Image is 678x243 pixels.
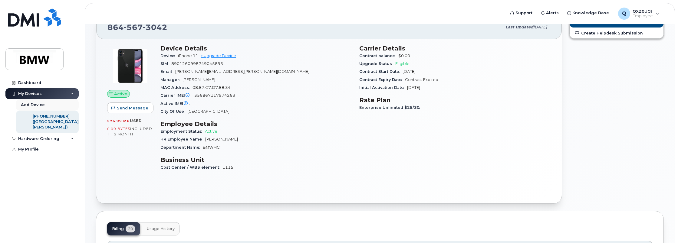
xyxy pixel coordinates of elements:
[112,48,148,84] img: iPhone_11.jpg
[533,25,547,29] span: [DATE]
[359,53,398,58] span: Contract balance
[652,217,673,238] iframe: Messenger Launcher
[359,77,405,82] span: Contract Expiry Date
[160,129,205,134] span: Employment Status
[160,109,187,114] span: City Of Use
[107,119,130,123] span: 576.99 MB
[114,91,127,97] span: Active
[130,118,142,123] span: used
[574,19,629,25] span: Add Roaming Package
[614,8,663,20] div: QXZ0UGI
[570,28,663,38] a: Create Helpdesk Submission
[178,53,198,58] span: iPhone 11
[515,10,532,16] span: Support
[633,14,653,18] span: Employee
[160,93,194,98] span: Carrier IMEI
[405,77,438,82] span: Contract Expired
[124,23,143,32] span: 567
[359,96,551,104] h3: Rate Plan
[160,137,205,141] span: HR Employee Name
[160,156,352,164] h3: Business Unit
[359,45,551,52] h3: Carrier Details
[143,23,167,32] span: 3042
[175,69,309,74] span: [PERSON_NAME][EMAIL_ADDRESS][PERSON_NAME][DOMAIN_NAME]
[160,101,193,106] span: Active IMEI
[398,53,410,58] span: $0.00
[193,85,231,90] span: 08:87:C7:D7:88:34
[506,7,537,19] a: Support
[183,77,215,82] span: [PERSON_NAME]
[205,129,217,134] span: Active
[160,145,203,150] span: Department Name
[537,7,563,19] a: Alerts
[160,77,183,82] span: Manager
[193,101,196,106] span: —
[622,10,626,17] span: Q
[107,102,153,113] button: Send Message
[160,61,171,66] span: SIM
[359,105,423,110] span: Enterprise Unlimited $25/30
[147,226,175,231] span: Usage History
[203,145,220,150] span: BMWMC
[407,85,420,90] span: [DATE]
[359,85,407,90] span: Initial Activation Date
[107,23,167,32] span: 864
[505,25,533,29] span: Last updated
[187,109,229,114] span: [GEOGRAPHIC_DATA]
[107,127,130,131] span: 0.00 Bytes
[359,69,403,74] span: Contract Start Date
[395,61,410,66] span: Eligible
[171,61,223,66] span: 8901260998749045895
[160,45,352,52] h3: Device Details
[222,165,233,170] span: 1115
[194,93,235,98] span: 356867117974263
[205,137,238,141] span: [PERSON_NAME]
[633,9,653,14] span: QXZ0UGI
[403,69,416,74] span: [DATE]
[160,69,175,74] span: Email
[572,10,609,16] span: Knowledge Base
[160,165,222,170] span: Cost Center / WBS element
[201,53,236,58] a: + Upgrade Device
[160,53,178,58] span: Device
[117,105,148,111] span: Send Message
[563,7,613,19] a: Knowledge Base
[160,85,193,90] span: MAC Address
[546,10,559,16] span: Alerts
[107,126,152,136] span: included this month
[160,120,352,128] h3: Employee Details
[359,61,395,66] span: Upgrade Status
